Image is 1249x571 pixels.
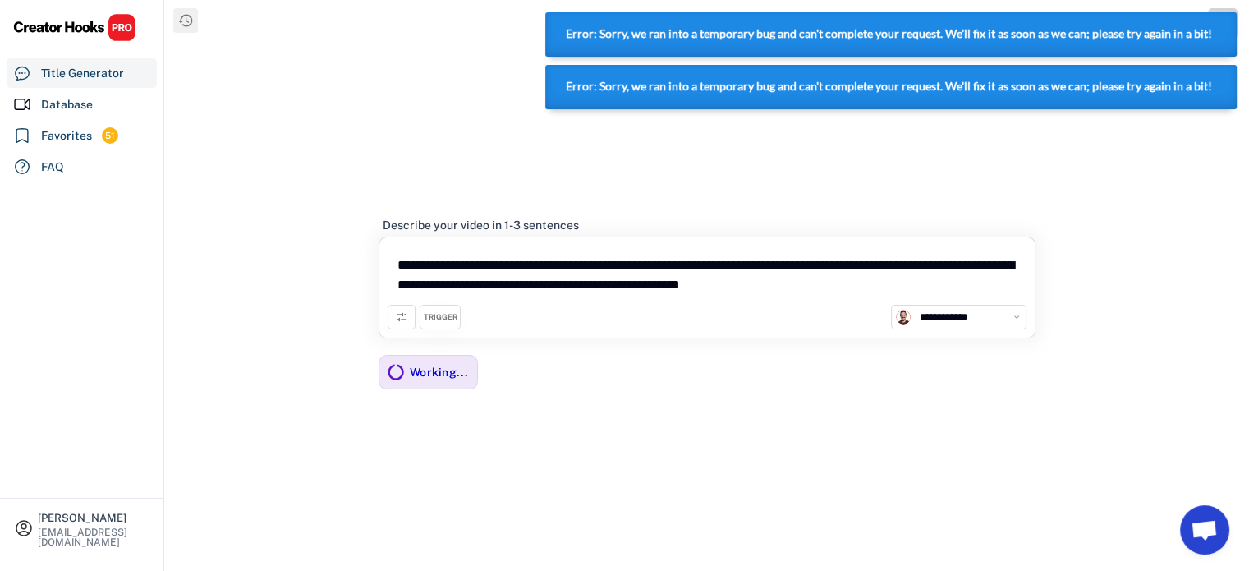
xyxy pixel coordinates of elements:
div: [EMAIL_ADDRESS][DOMAIN_NAME] [38,527,149,547]
div: Database [41,96,93,113]
div: FAQ [41,159,64,176]
div: Favorites [41,127,92,145]
strong: Error: Sorry, we ran into a temporary bug and can't complete your request. We'll fix it as soon a... [566,80,1212,93]
div: 51 [102,129,118,143]
img: channels4_profile.jpg [896,310,911,325]
div: Describe your video in 1-3 sentences [383,218,579,233]
a: Open chat [1180,505,1229,555]
div: [PERSON_NAME] [38,513,149,523]
div: Working... [410,365,469,380]
img: CHPRO%20Logo.svg [13,13,136,42]
div: Title Generator [41,65,124,82]
div: TRIGGER [424,312,457,323]
strong: Error: Sorry, we ran into a temporary bug and can't complete your request. We'll fix it as soon a... [566,27,1212,40]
